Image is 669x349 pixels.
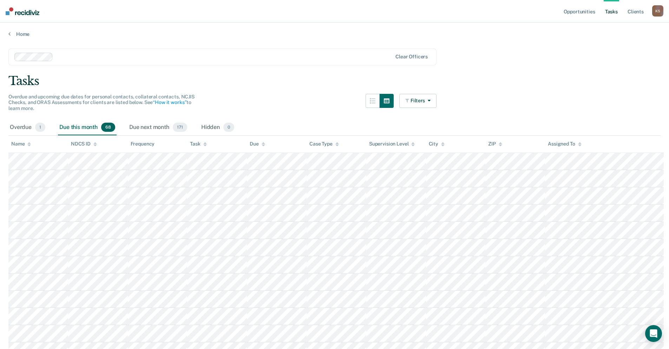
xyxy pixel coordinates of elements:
[35,123,45,132] span: 1
[11,141,31,147] div: Name
[101,123,115,132] span: 68
[153,99,186,105] a: “How it works”
[223,123,234,132] span: 0
[200,120,236,135] div: Hidden0
[309,141,339,147] div: Case Type
[8,74,661,88] div: Tasks
[250,141,265,147] div: Due
[6,7,39,15] img: Recidiviz
[173,123,187,132] span: 171
[645,325,662,342] div: Open Intercom Messenger
[58,120,117,135] div: Due this month68
[8,94,195,111] span: Overdue and upcoming due dates for personal contacts, collateral contacts, NCJIS Checks, and ORAS...
[8,120,47,135] div: Overdue1
[395,54,428,60] div: Clear officers
[128,120,189,135] div: Due next month171
[71,141,97,147] div: NDCS ID
[652,5,663,17] div: K S
[399,94,437,108] button: Filters
[8,31,661,37] a: Home
[369,141,415,147] div: Supervision Level
[548,141,581,147] div: Assigned To
[429,141,445,147] div: City
[131,141,155,147] div: Frequency
[190,141,206,147] div: Task
[488,141,502,147] div: ZIP
[652,5,663,17] button: KS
